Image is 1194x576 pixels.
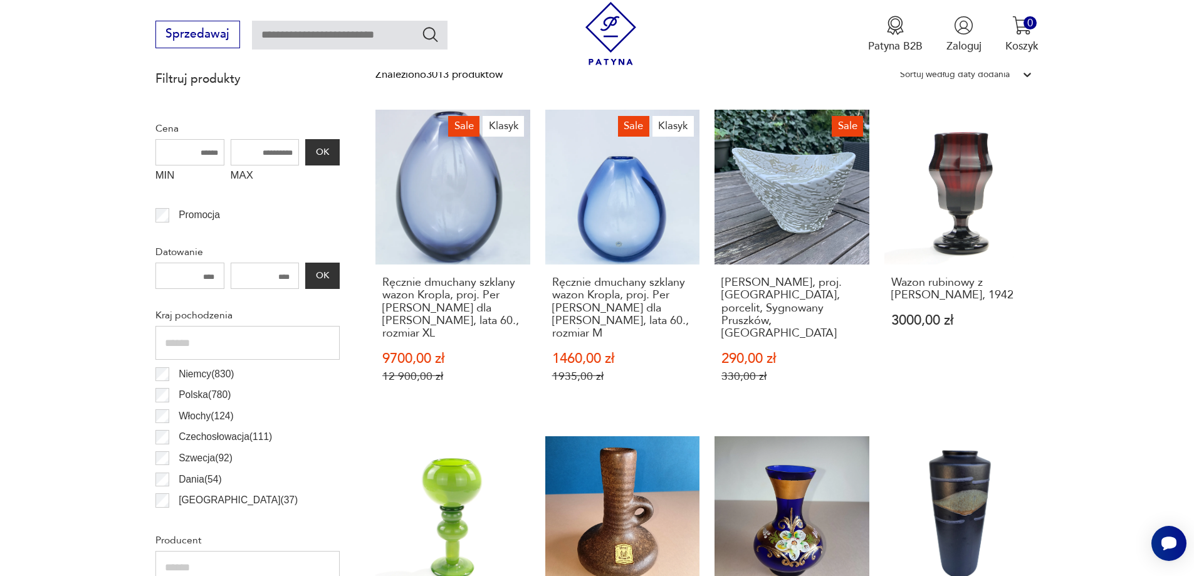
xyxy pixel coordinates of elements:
p: Koszyk [1005,39,1039,53]
a: Ikona medaluPatyna B2B [868,16,923,53]
label: MAX [231,165,300,189]
h3: [PERSON_NAME], proj. [GEOGRAPHIC_DATA], porcelit, Sygnowany Pruszków, [GEOGRAPHIC_DATA] [721,276,862,340]
h3: Ręcznie dmuchany szklany wazon Kropla, proj. Per [PERSON_NAME] dla [PERSON_NAME], lata 60., rozmi... [382,276,523,340]
p: Filtruj produkty [155,71,340,87]
p: 1460,00 zł [552,352,693,365]
a: Salewazon ikebana, proj. Gołajewska, porcelit, Sygnowany Pruszków, PRL[PERSON_NAME], proj. [GEOGR... [715,110,869,412]
p: 12 900,00 zł [382,370,523,383]
img: Ikona koszyka [1012,16,1032,35]
p: Patyna B2B [868,39,923,53]
p: Szwecja ( 92 ) [179,450,233,466]
img: Patyna - sklep z meblami i dekoracjami vintage [579,2,642,65]
p: Producent [155,532,340,548]
iframe: Smartsupp widget button [1151,526,1186,561]
h3: Ręcznie dmuchany szklany wazon Kropla, proj. Per [PERSON_NAME] dla [PERSON_NAME], lata 60., rozmi... [552,276,693,340]
div: Sortuj według daty dodania [900,66,1010,83]
p: [GEOGRAPHIC_DATA] ( 37 ) [179,492,298,508]
button: Patyna B2B [868,16,923,53]
button: OK [305,263,339,289]
a: Wazon rubinowy z Huty Józefina, 1942Wazon rubinowy z [PERSON_NAME], 19423000,00 zł [884,110,1039,412]
label: MIN [155,165,224,189]
p: 9700,00 zł [382,352,523,365]
h3: Wazon rubinowy z [PERSON_NAME], 1942 [891,276,1032,302]
div: Znaleziono 3013 produktów [375,66,503,83]
div: 0 [1024,16,1037,29]
p: Włochy ( 124 ) [179,408,234,424]
a: SaleKlasykRęcznie dmuchany szklany wazon Kropla, proj. Per Lütken dla Holmegaard, lata 60., rozmi... [545,110,700,412]
p: Kraj pochodzenia [155,307,340,323]
p: Czechosłowacja ( 111 ) [179,429,272,445]
button: Zaloguj [946,16,982,53]
img: Ikona medalu [886,16,905,35]
button: Sprzedawaj [155,21,240,48]
button: OK [305,139,339,165]
p: Niemcy ( 830 ) [179,366,234,382]
p: 1935,00 zł [552,370,693,383]
p: 330,00 zł [721,370,862,383]
a: Sprzedawaj [155,30,240,40]
button: Szukaj [421,25,439,43]
a: SaleKlasykRęcznie dmuchany szklany wazon Kropla, proj. Per Lütken dla Holmegaard, lata 60., rozmi... [375,110,530,412]
img: Ikonka użytkownika [954,16,973,35]
p: Francja ( 33 ) [179,513,229,530]
p: Datowanie [155,244,340,260]
p: Polska ( 780 ) [179,387,231,403]
p: Promocja [179,207,220,223]
button: 0Koszyk [1005,16,1039,53]
p: 290,00 zł [721,352,862,365]
p: Dania ( 54 ) [179,471,222,488]
p: 3000,00 zł [891,314,1032,327]
p: Zaloguj [946,39,982,53]
p: Cena [155,120,340,137]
